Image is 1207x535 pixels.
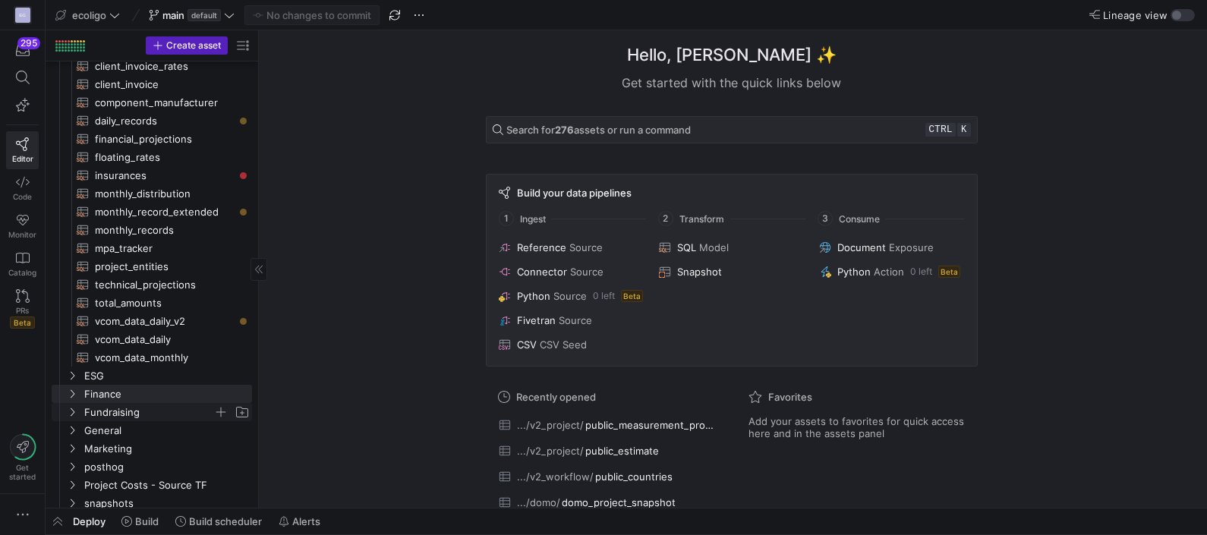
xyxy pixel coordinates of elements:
span: Marketing [84,440,250,458]
span: Snapshot [677,266,722,278]
span: public_measurement_project [585,419,714,431]
span: component_manufacturer​​​​​​​​​​ [95,94,235,112]
div: Press SPACE to select this row. [52,184,252,203]
a: vcom_data_daily​​​​​​​​​​ [52,330,252,348]
button: .../domo/domo_project_snapshot [495,493,718,512]
span: .../v2_project/ [517,445,584,457]
span: Favorites [768,391,812,403]
div: Press SPACE to select this row. [52,458,252,476]
span: Beta [621,290,643,302]
a: Catalog [6,245,39,283]
a: monthly_distribution​​​​​​​​​​ [52,184,252,203]
div: Press SPACE to select this row. [52,221,252,239]
div: Press SPACE to select this row. [52,130,252,148]
div: Press SPACE to select this row. [52,239,252,257]
button: Snapshot [656,263,807,281]
div: EG [15,8,30,23]
button: Build scheduler [169,508,269,534]
span: CSV Seed [540,338,587,351]
a: monthly_records​​​​​​​​​​ [52,221,252,239]
span: public_countries [595,470,673,483]
span: Source [553,290,587,302]
div: Press SPACE to select this row. [52,75,252,93]
div: Press SPACE to select this row. [52,312,252,330]
span: Python [517,290,550,302]
a: insurances​​​​​​​​​​ [52,166,252,184]
span: Action [874,266,904,278]
button: Search for276assets or run a commandctrlk [486,116,978,143]
span: .../v2_project/ [517,419,584,431]
span: Editor [12,154,33,163]
span: Beta [10,316,35,329]
div: Press SPACE to select this row. [52,166,252,184]
span: daily_records​​​​​​​​​​ [95,112,235,130]
button: 295 [6,36,39,64]
span: Lineage view [1103,9,1168,21]
span: Fivetran [517,314,556,326]
span: vcom_data_daily​​​​​​​​​​ [95,331,235,348]
span: Python [837,266,871,278]
button: PythonAction0 leftBeta [816,263,967,281]
span: CSV [517,338,537,351]
span: client_invoice_rates​​​​​​​​​​ [95,58,235,75]
button: CSVCSV Seed [496,335,647,354]
button: PythonSource0 leftBeta [496,287,647,305]
div: Press SPACE to select this row. [52,494,252,512]
span: posthog [84,458,250,476]
a: mpa_tracker​​​​​​​​​​ [52,239,252,257]
a: client_invoice_rates​​​​​​​​​​ [52,57,252,75]
button: .../v2_project/public_measurement_project [495,415,718,435]
span: public_estimate [585,445,659,457]
a: Editor [6,131,39,169]
span: SQL [677,241,696,253]
button: Create asset [146,36,228,55]
span: Beta [938,266,960,278]
div: Press SPACE to select this row. [52,148,252,166]
div: Press SPACE to select this row. [52,257,252,275]
span: monthly_records​​​​​​​​​​ [95,222,235,239]
a: technical_projections​​​​​​​​​​ [52,275,252,294]
span: Document [837,241,886,253]
button: .../v2_project/public_estimate [495,441,718,461]
span: insurances​​​​​​​​​​ [95,167,235,184]
button: maindefault [145,5,238,25]
span: Deploy [73,515,106,527]
span: client_invoice​​​​​​​​​​ [95,76,235,93]
span: vcom_data_daily_v2​​​​​​​​​​ [95,313,235,330]
div: Press SPACE to select this row. [52,57,252,75]
span: PRs [16,306,29,315]
kbd: ctrl [925,123,955,137]
span: Source [569,241,603,253]
span: Add your assets to favorites for quick access here and in the assets panel [748,415,966,439]
span: Finance [84,386,250,403]
a: project_entities​​​​​​​​​​ [52,257,252,275]
span: Model [699,241,729,253]
div: Press SPACE to select this row. [52,403,252,421]
div: Get started with the quick links below [486,74,978,92]
div: Press SPACE to select this row. [52,367,252,385]
button: DocumentExposure [816,238,967,256]
div: Press SPACE to select this row. [52,112,252,130]
span: technical_projections​​​​​​​​​​ [95,276,235,294]
span: Fundraising [84,404,213,421]
a: vcom_data_daily_v2​​​​​​​​​​ [52,312,252,330]
span: Create asset [166,40,221,51]
div: Press SPACE to select this row. [52,203,252,221]
div: Press SPACE to select this row. [52,294,252,312]
span: financial_projections​​​​​​​​​​ [95,131,235,148]
button: FivetranSource [496,311,647,329]
a: Monitor [6,207,39,245]
a: vcom_data_monthly​​​​​​​​​​ [52,348,252,367]
span: floating_rates​​​​​​​​​​ [95,149,235,166]
span: Catalog [8,268,36,277]
span: snapshots [84,495,250,512]
span: Project Costs - Source TF [84,477,250,494]
a: daily_records​​​​​​​​​​ [52,112,252,130]
button: Alerts [272,508,327,534]
div: Press SPACE to select this row. [52,421,252,439]
span: Connector [517,266,567,278]
a: PRsBeta [6,283,39,335]
span: .../domo/ [517,496,560,508]
a: client_invoice​​​​​​​​​​ [52,75,252,93]
button: .../v2_workflow/public_countries [495,467,718,486]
